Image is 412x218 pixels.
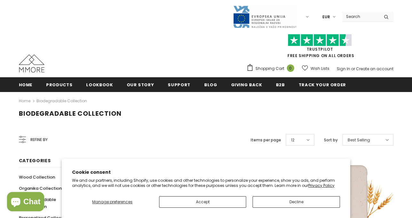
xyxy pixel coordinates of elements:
[19,55,44,72] img: MMORE Cases
[19,174,55,180] span: Wood Collection
[168,77,190,92] a: support
[324,137,338,143] label: Sort by
[168,82,190,88] span: support
[19,172,55,183] a: Wood Collection
[233,14,297,19] a: Javni Razpis
[308,183,335,188] a: Privacy Policy
[46,77,72,92] a: Products
[127,82,154,88] span: Our Story
[299,77,346,92] a: Track your order
[311,65,329,72] span: Wish Lists
[337,66,350,71] a: Sign In
[322,14,330,20] span: EUR
[72,178,340,188] p: We and our partners, including Shopify, use cookies and other technologies to personalize your ex...
[72,196,153,208] button: Manage preferences
[72,169,340,176] h2: Cookie consent
[19,109,122,118] span: Biodegradable Collection
[231,77,262,92] a: Giving back
[19,97,30,105] a: Home
[251,137,281,143] label: Items per page
[255,65,284,72] span: Shopping Cart
[342,12,379,21] input: Search Site
[246,37,393,58] span: FREE SHIPPING ON ALL ORDERS
[19,157,51,164] span: Categories
[253,196,340,208] button: Decline
[231,82,262,88] span: Giving back
[86,77,113,92] a: Lookbook
[127,77,154,92] a: Our Story
[348,137,370,143] span: Best Selling
[276,77,285,92] a: B2B
[5,192,46,213] inbox-online-store-chat: Shopify online store chat
[302,63,329,74] a: Wish Lists
[46,82,72,88] span: Products
[92,199,133,205] span: Manage preferences
[19,77,33,92] a: Home
[159,196,246,208] button: Accept
[19,82,33,88] span: Home
[276,82,285,88] span: B2B
[299,82,346,88] span: Track your order
[356,66,393,71] a: Create an account
[30,136,48,143] span: Refine by
[288,34,352,46] img: Trust Pilot Stars
[19,194,79,212] a: Biodegradable Collection
[204,77,217,92] a: Blog
[86,82,113,88] span: Lookbook
[246,64,297,73] a: Shopping Cart 0
[204,82,217,88] span: Blog
[287,64,294,72] span: 0
[233,5,297,29] img: Javni Razpis
[351,66,355,71] span: or
[19,185,62,191] span: Organika Collection
[19,183,62,194] a: Organika Collection
[36,98,87,104] a: Biodegradable Collection
[307,46,333,52] a: Trustpilot
[291,137,295,143] span: 12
